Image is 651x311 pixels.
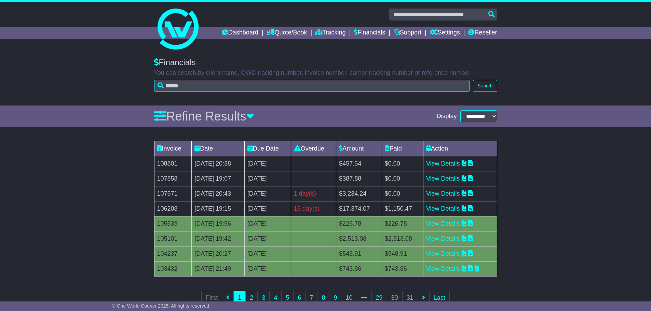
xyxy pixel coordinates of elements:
[244,141,291,156] td: Due Date
[154,69,497,77] p: You can search by client name, OWC tracking number, invoice number, carrier tracking number or re...
[426,265,460,272] a: View Details
[423,141,497,156] td: Action
[244,261,291,276] td: [DATE]
[294,204,333,213] div: 15 day(s)
[293,291,306,305] a: 6
[426,160,460,167] a: View Details
[192,246,244,261] td: [DATE] 20:27
[192,141,244,156] td: Date
[329,291,341,305] a: 9
[192,156,244,171] td: [DATE] 20:38
[426,250,460,257] a: View Details
[154,171,192,186] td: 107858
[387,291,403,305] a: 30
[192,261,244,276] td: [DATE] 21:49
[336,171,382,186] td: $387.88
[382,261,423,276] td: $743.86
[336,246,382,261] td: $548.91
[426,220,460,227] a: View Details
[382,141,423,156] td: Paid
[244,186,291,201] td: [DATE]
[154,216,192,231] td: 105539
[382,186,423,201] td: $0.00
[315,27,345,39] a: Tracking
[154,246,192,261] td: 104237
[371,291,387,305] a: 29
[244,246,291,261] td: [DATE]
[222,27,258,39] a: Dashboard
[244,231,291,246] td: [DATE]
[154,261,192,276] td: 103432
[426,175,460,182] a: View Details
[336,186,382,201] td: $3,234.24
[294,189,333,198] div: 1 day(s)
[154,109,254,123] a: Refine Results
[112,303,211,309] span: © One World Courier 2025. All rights reserved.
[154,141,192,156] td: Invoice
[429,291,450,305] a: Last
[154,156,192,171] td: 108801
[468,27,497,39] a: Reseller
[154,186,192,201] td: 107571
[245,291,258,305] a: 2
[382,201,423,216] td: $1,150.47
[426,205,460,212] a: View Details
[354,27,385,39] a: Financials
[192,171,244,186] td: [DATE] 19:07
[426,190,460,197] a: View Details
[244,201,291,216] td: [DATE]
[257,291,270,305] a: 3
[436,113,457,120] span: Display
[192,201,244,216] td: [DATE] 19:15
[382,216,423,231] td: $226.78
[269,291,282,305] a: 4
[154,231,192,246] td: 105101
[382,156,423,171] td: $0.00
[233,291,246,305] a: 1
[382,246,423,261] td: $548.91
[473,80,497,92] button: Search
[336,261,382,276] td: $743.86
[336,231,382,246] td: $2,513.08
[291,141,336,156] td: Overdue
[336,216,382,231] td: $226.78
[382,171,423,186] td: $0.00
[244,156,291,171] td: [DATE]
[244,216,291,231] td: [DATE]
[305,291,317,305] a: 7
[244,171,291,186] td: [DATE]
[317,291,329,305] a: 8
[336,201,382,216] td: $17,374.07
[192,231,244,246] td: [DATE] 19:42
[154,58,497,68] div: Financials
[426,235,460,242] a: View Details
[192,216,244,231] td: [DATE] 19:56
[336,156,382,171] td: $457.54
[341,291,357,305] a: 10
[430,27,460,39] a: Settings
[192,186,244,201] td: [DATE] 20:43
[382,231,423,246] td: $2,513.08
[154,201,192,216] td: 106208
[402,291,418,305] a: 31
[394,27,421,39] a: Support
[281,291,294,305] a: 5
[267,27,307,39] a: Quote/Book
[336,141,382,156] td: Amount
